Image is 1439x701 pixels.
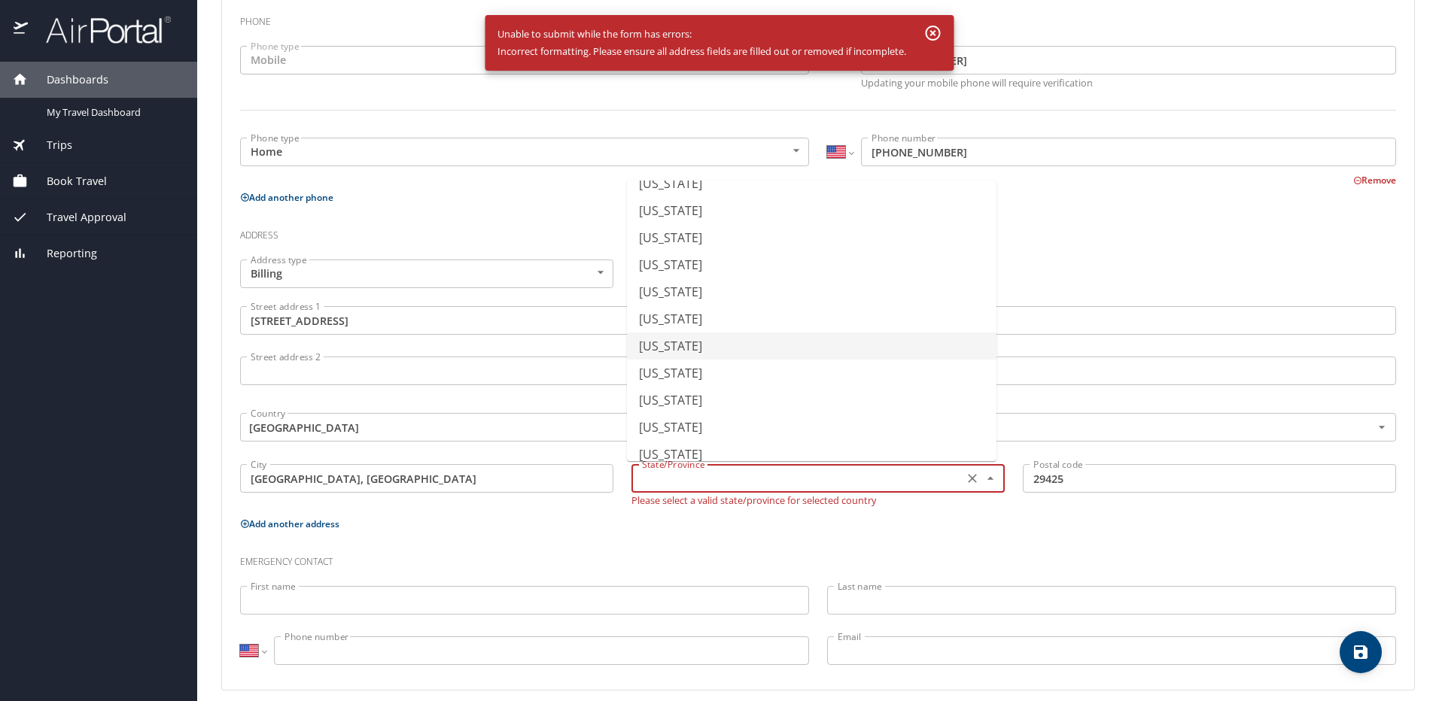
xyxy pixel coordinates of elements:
[627,360,996,387] li: [US_STATE]
[627,251,996,278] li: [US_STATE]
[28,245,97,262] span: Reporting
[627,197,996,224] li: [US_STATE]
[981,469,999,487] button: Close
[28,71,108,88] span: Dashboards
[861,78,1396,88] p: Updating your mobile phone will require verification
[240,46,809,74] div: Mobile
[240,5,1396,31] h3: Phone
[28,173,107,190] span: Book Travel
[240,191,333,204] button: Add another phone
[627,305,996,332] li: [US_STATE]
[497,20,906,66] div: Unable to submit while the form has errors: Incorrect formatting. Please ensure all address field...
[1353,174,1396,187] button: Remove
[627,332,996,360] li: [US_STATE]
[240,545,1396,571] h3: Emergency contact
[28,137,72,153] span: Trips
[1373,418,1391,436] button: Open
[962,468,983,489] button: Clear
[240,259,613,288] div: Billing
[627,387,996,414] li: [US_STATE]
[29,15,171,44] img: airportal-logo.png
[627,278,996,305] li: [US_STATE]
[627,441,996,468] li: [US_STATE]
[1340,631,1382,673] button: save
[240,517,339,530] button: Add another address
[240,138,809,166] div: Home
[240,219,1396,244] h3: Address
[627,170,996,197] li: [US_STATE]
[627,224,996,251] li: [US_STATE]
[631,496,1005,505] p: Please select a valid state/province for selected country
[14,15,29,44] img: icon-airportal.png
[627,414,996,441] li: [US_STATE]
[28,209,126,226] span: Travel Approval
[47,105,179,120] span: My Travel Dashboard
